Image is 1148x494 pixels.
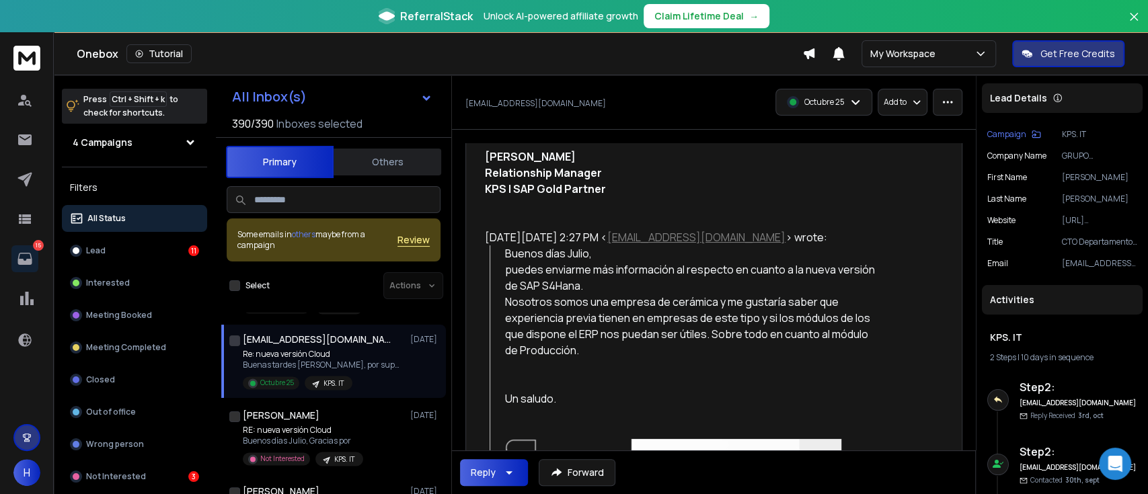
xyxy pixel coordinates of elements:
[987,172,1027,183] p: First Name
[987,237,1003,247] p: title
[1062,215,1137,226] p: [URL][DOMAIN_NAME]
[243,360,404,370] p: Buenas tardes [PERSON_NAME], por supuesto. Efectivamente
[1012,40,1124,67] button: Get Free Credits
[86,407,136,417] p: Out of office
[243,333,391,346] h1: [EMAIL_ADDRESS][DOMAIN_NAME] +1
[505,294,878,358] div: Nosotros somos una empresa de cerámica y me gustaría saber que experiencia previa tienen en empre...
[232,90,307,104] h1: All Inbox(s)
[990,331,1135,344] h1: KPS. IT
[276,116,362,132] h3: Inboxes selected
[644,4,769,28] button: Claim Lifetime Deal→
[13,459,40,486] button: H
[1065,475,1100,485] span: 30th, sept
[1021,352,1094,363] span: 10 days in sequence
[334,454,355,464] p: KPS. IT
[86,374,115,385] p: Closed
[226,146,334,178] button: Primary
[471,466,496,479] div: Reply
[323,378,344,388] p: KPS. IT
[86,245,106,256] p: Lead
[484,9,638,23] p: Unlock AI-powered affiliate growth
[83,93,178,120] p: Press to check for shortcuts.
[237,229,397,251] div: Some emails in maybe from a campaign
[334,147,441,177] button: Others
[260,454,305,464] p: Not Interested
[485,181,606,196] strong: KPS | SAP Gold Partner
[62,334,207,361] button: Meeting Completed
[410,334,441,345] p: [DATE]
[62,205,207,232] button: All Status
[86,278,130,288] p: Interested
[221,83,443,110] button: All Inbox(s)
[1020,379,1137,395] h6: Step 2 :
[539,459,615,486] button: Forward
[188,245,199,256] div: 11
[884,97,907,108] p: Add to
[1062,237,1137,247] p: CTO Departamento Informática
[1062,129,1137,140] p: KPS. IT
[607,230,786,245] a: [EMAIL_ADDRESS][DOMAIN_NAME]
[485,149,576,164] strong: [PERSON_NAME]
[485,165,602,180] strong: Relationship Manager
[62,178,207,197] h3: Filters
[73,136,132,149] h1: 4 Campaigns
[982,285,1143,315] div: Activities
[397,233,430,247] button: Review
[243,436,363,446] p: Buenos días Julio, Gracias por
[400,8,473,24] span: ReferralStack
[990,352,1135,363] div: |
[62,129,207,156] button: 4 Campaigns
[245,280,270,291] label: Select
[987,258,1008,269] p: Email
[1062,194,1137,204] p: [PERSON_NAME]
[987,129,1041,140] button: Campaign
[77,44,802,63] div: Onebox
[987,151,1046,161] p: Company Name
[1062,258,1137,269] p: [EMAIL_ADDRESS][DOMAIN_NAME],[EMAIL_ADDRESS][DOMAIN_NAME],[EMAIL_ADDRESS][DOMAIN_NAME]
[87,213,126,224] p: All Status
[62,366,207,393] button: Closed
[804,97,845,108] p: Octubre 25
[460,459,528,486] button: Reply
[86,439,144,450] p: Wrong person
[86,342,166,353] p: Meeting Completed
[749,9,759,23] span: →
[110,91,167,107] span: Ctrl + Shift + k
[1030,475,1100,485] p: Contacted
[990,352,1016,363] span: 2 Steps
[987,215,1016,226] p: website
[465,98,606,109] p: [EMAIL_ADDRESS][DOMAIN_NAME]
[243,425,363,436] p: RE: nueva versión Cloud
[1125,8,1143,40] button: Close banner
[243,349,404,360] p: Re: nueva versión Cloud
[1040,47,1115,60] p: Get Free Credits
[62,270,207,296] button: Interested
[232,116,274,132] span: 390 / 390
[1020,398,1137,408] h6: [EMAIL_ADDRESS][DOMAIN_NAME]
[870,47,941,60] p: My Workspace
[126,44,192,63] button: Tutorial
[62,237,207,264] button: Lead11
[62,399,207,425] button: Out of office
[987,129,1026,140] p: Campaign
[62,302,207,329] button: Meeting Booked
[987,194,1026,204] p: Last Name
[33,240,44,251] p: 15
[1020,444,1137,460] h6: Step 2 :
[410,410,441,421] p: [DATE]
[260,378,294,388] p: Octubre 25
[1062,172,1137,183] p: [PERSON_NAME]
[188,471,199,482] div: 3
[86,471,146,482] p: Not Interested
[1099,448,1131,480] div: Open Intercom Messenger
[243,409,319,422] h1: [PERSON_NAME]
[505,245,878,261] div: Buenos días Julio,
[86,310,152,321] p: Meeting Booked
[1078,411,1104,420] span: 3rd, oct
[1020,462,1137,472] h6: [EMAIL_ADDRESS][DOMAIN_NAME]
[62,431,207,458] button: Wrong person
